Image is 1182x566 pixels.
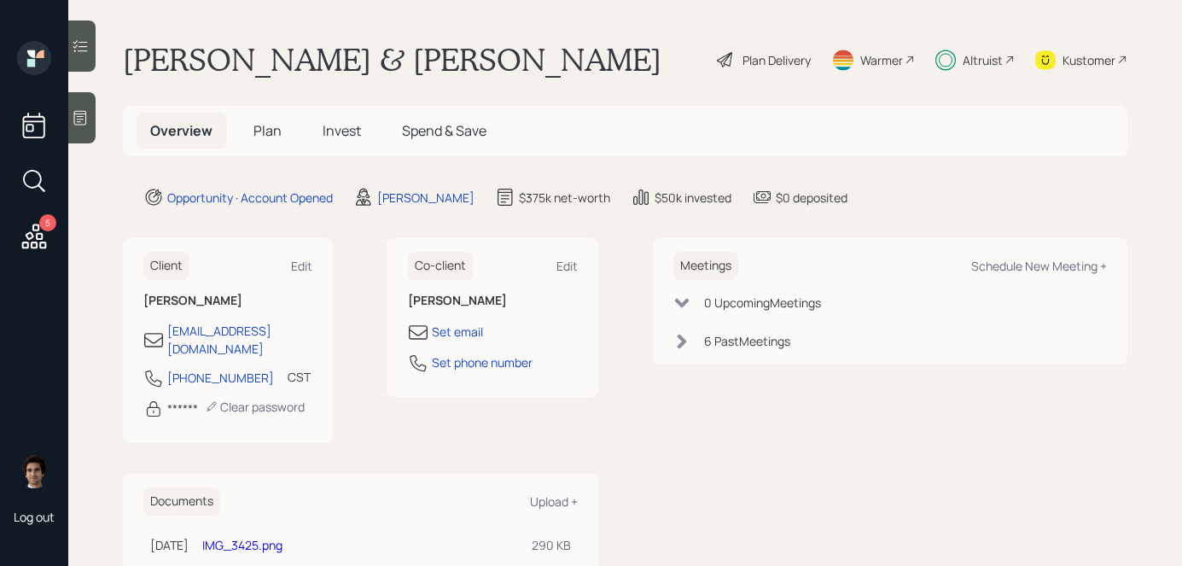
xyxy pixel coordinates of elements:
[143,487,220,516] h6: Documents
[776,189,847,207] div: $0 deposited
[408,252,473,280] h6: Co-client
[17,454,51,488] img: harrison-schaefer-headshot-2.png
[123,41,661,79] h1: [PERSON_NAME] & [PERSON_NAME]
[323,121,361,140] span: Invest
[167,369,274,387] div: [PHONE_NUMBER]
[143,294,312,308] h6: [PERSON_NAME]
[167,189,333,207] div: Opportunity · Account Opened
[402,121,486,140] span: Spend & Save
[205,399,305,415] div: Clear password
[143,252,189,280] h6: Client
[291,258,312,274] div: Edit
[39,214,56,231] div: 5
[408,294,577,308] h6: [PERSON_NAME]
[202,537,282,553] a: IMG_3425.png
[742,51,811,69] div: Plan Delivery
[556,258,578,274] div: Edit
[150,536,189,554] div: [DATE]
[704,332,790,350] div: 6 Past Meeting s
[655,189,731,207] div: $50k invested
[167,322,312,358] div: [EMAIL_ADDRESS][DOMAIN_NAME]
[963,51,1003,69] div: Altruist
[253,121,282,140] span: Plan
[432,323,483,341] div: Set email
[1063,51,1115,69] div: Kustomer
[288,368,311,386] div: CST
[530,493,578,510] div: Upload +
[14,509,55,525] div: Log out
[432,353,533,371] div: Set phone number
[532,536,571,554] div: 290 KB
[377,189,475,207] div: [PERSON_NAME]
[860,51,903,69] div: Warmer
[150,121,213,140] span: Overview
[704,294,821,312] div: 0 Upcoming Meeting s
[519,189,610,207] div: $375k net-worth
[673,252,738,280] h6: Meetings
[971,258,1107,274] div: Schedule New Meeting +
